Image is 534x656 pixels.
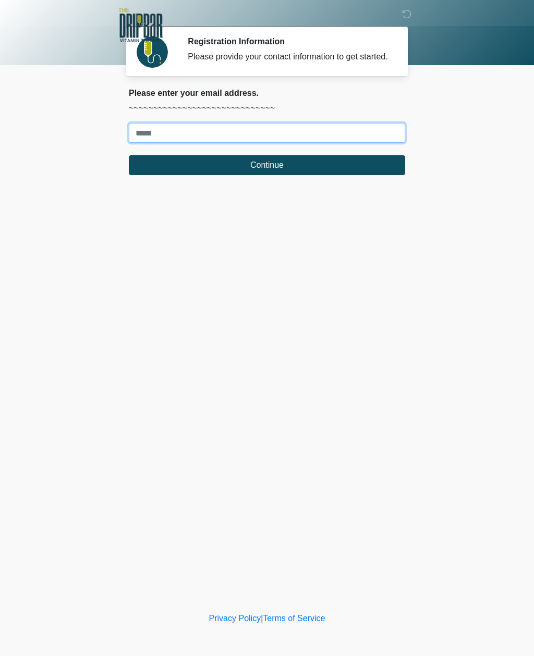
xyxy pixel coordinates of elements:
[263,614,325,623] a: Terms of Service
[209,614,261,623] a: Privacy Policy
[261,614,263,623] a: |
[129,102,405,115] p: ~~~~~~~~~~~~~~~~~~~~~~~~~~~~~~
[137,36,168,68] img: Agent Avatar
[118,8,163,42] img: The DRIPBaR - Alamo Ranch SATX Logo
[129,155,405,175] button: Continue
[188,51,390,63] div: Please provide your contact information to get started.
[129,88,405,98] h2: Please enter your email address.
